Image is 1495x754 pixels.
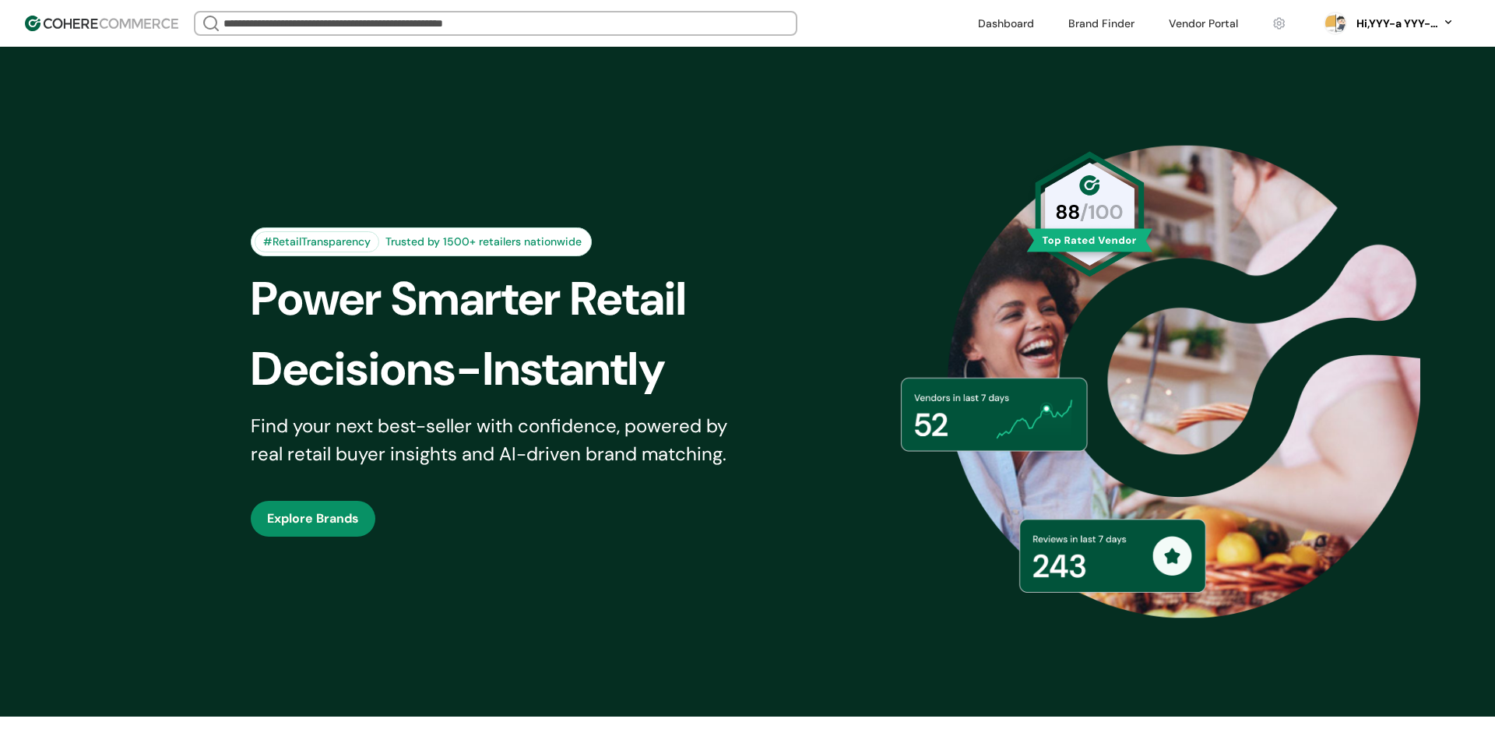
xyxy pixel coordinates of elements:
[1324,12,1347,35] svg: 0 percent
[251,334,774,404] div: Decisions-Instantly
[379,234,588,250] div: Trusted by 1500+ retailers nationwide
[1353,16,1439,32] div: Hi, YYY-a YYY-aa
[251,412,747,468] div: Find your next best-seller with confidence, powered by real retail buyer insights and AI-driven b...
[1353,16,1455,32] button: Hi,YYY-a YYY-aa
[251,501,375,537] button: Explore Brands
[255,231,379,252] div: #RetailTransparency
[25,16,178,31] img: Cohere Logo
[251,264,774,334] div: Power Smarter Retail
